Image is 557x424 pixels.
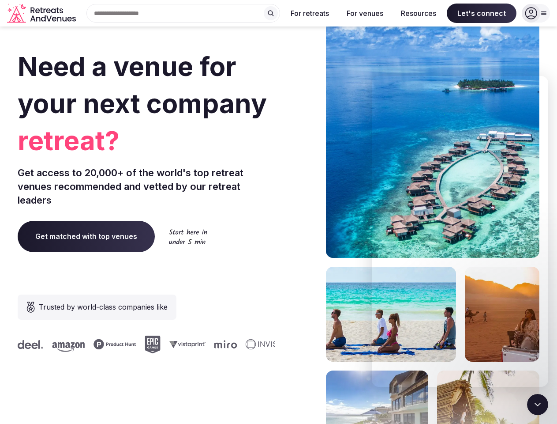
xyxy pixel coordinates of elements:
button: For venues [340,4,390,23]
svg: Retreats and Venues company logo [7,4,78,23]
svg: Invisible company logo [245,339,293,350]
p: Get access to 20,000+ of the world's top retreat venues recommended and vetted by our retreat lea... [18,166,275,207]
svg: Miro company logo [213,340,236,348]
img: yoga on tropical beach [326,267,456,362]
span: retreat? [18,122,275,159]
svg: Deel company logo [17,340,42,349]
a: Visit the homepage [7,4,78,23]
iframe: Intercom live chat [372,76,548,387]
span: Trusted by world-class companies like [39,302,168,312]
iframe: Intercom live chat [527,394,548,415]
span: Let's connect [447,4,516,23]
img: Start here in under 5 min [169,229,207,244]
button: For retreats [284,4,336,23]
button: Resources [394,4,443,23]
svg: Epic Games company logo [144,336,160,353]
svg: Vistaprint company logo [168,341,205,348]
span: Need a venue for your next company [18,50,267,119]
a: Get matched with top venues [18,221,155,252]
